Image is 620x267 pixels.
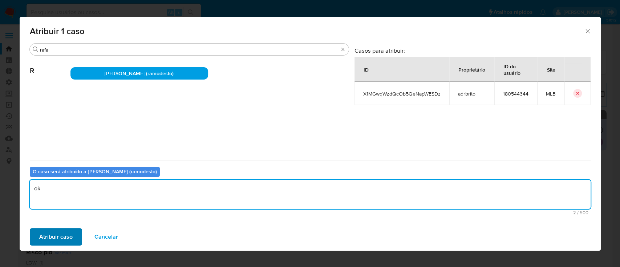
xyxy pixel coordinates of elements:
[33,46,39,52] button: Buscar
[503,90,528,97] span: 180544344
[33,168,157,175] b: O caso será atribuído a [PERSON_NAME] (ramodesto)
[450,61,494,78] div: Proprietário
[30,228,82,246] button: Atribuir caso
[340,46,346,52] button: Borrar
[30,56,70,75] span: R
[20,17,601,251] div: assign-modal
[538,61,564,78] div: Site
[458,90,486,97] span: adrbrito
[355,61,377,78] div: ID
[40,46,339,53] input: Analista de pesquisa
[546,90,556,97] span: MLB
[495,57,537,81] div: ID do usuário
[94,229,118,245] span: Cancelar
[85,228,127,246] button: Cancelar
[30,27,584,36] span: Atribuir 1 caso
[105,70,174,77] span: [PERSON_NAME] (ramodesto)
[70,67,208,80] div: [PERSON_NAME] (ramodesto)
[573,89,582,98] button: icon-button
[32,210,588,215] span: Máximo 500 caracteres
[354,47,591,54] h3: Casos para atribuir:
[584,28,591,34] button: Fechar a janela
[30,180,591,209] textarea: ok
[39,229,73,245] span: Atribuir caso
[363,90,441,97] span: X1MGwqWzdQcOb5QeNapWESDz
